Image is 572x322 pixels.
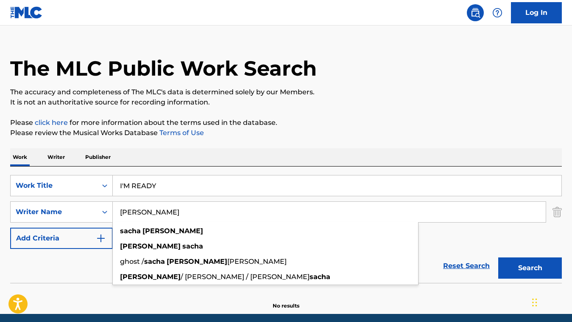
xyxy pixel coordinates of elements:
[552,201,562,223] img: Delete Criterion
[83,148,113,166] p: Publisher
[273,292,299,310] p: No results
[96,233,106,243] img: 9d2ae6d4665cec9f34b9.svg
[489,4,506,21] div: Help
[498,257,562,279] button: Search
[16,181,92,191] div: Work Title
[181,273,310,281] span: / [PERSON_NAME] / [PERSON_NAME]
[10,148,30,166] p: Work
[158,129,204,137] a: Terms of Use
[142,227,203,235] strong: [PERSON_NAME]
[167,257,227,266] strong: [PERSON_NAME]
[470,8,480,18] img: search
[182,242,203,250] strong: sacha
[492,8,502,18] img: help
[532,290,537,315] div: Drag
[120,257,144,266] span: ghost /
[10,128,562,138] p: Please review the Musical Works Database
[35,119,68,127] a: click here
[227,257,287,266] span: [PERSON_NAME]
[310,273,330,281] strong: sacha
[10,56,317,81] h1: The MLC Public Work Search
[467,4,484,21] a: Public Search
[439,257,494,275] a: Reset Search
[10,87,562,97] p: The accuracy and completeness of The MLC's data is determined solely by our Members.
[511,2,562,23] a: Log In
[120,242,181,250] strong: [PERSON_NAME]
[10,6,43,19] img: MLC Logo
[144,257,165,266] strong: sacha
[530,281,572,322] iframe: Chat Widget
[10,97,562,107] p: It is not an authoritative source for recording information.
[120,273,181,281] strong: [PERSON_NAME]
[10,175,562,283] form: Search Form
[10,228,113,249] button: Add Criteria
[16,207,92,217] div: Writer Name
[120,227,141,235] strong: sacha
[45,148,67,166] p: Writer
[10,118,562,128] p: Please for more information about the terms used in the database.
